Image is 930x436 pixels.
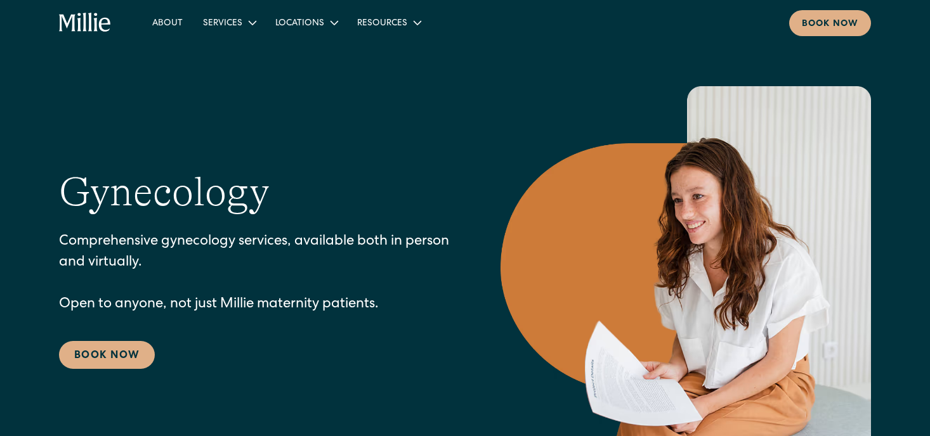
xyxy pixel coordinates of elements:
a: home [59,13,112,33]
div: Resources [357,17,407,30]
h1: Gynecology [59,168,270,217]
div: Book now [802,18,858,31]
a: Book now [789,10,871,36]
div: Services [193,12,265,33]
div: Locations [265,12,347,33]
a: About [142,12,193,33]
div: Services [203,17,242,30]
div: Resources [347,12,430,33]
div: Locations [275,17,324,30]
p: Comprehensive gynecology services, available both in person and virtually. Open to anyone, not ju... [59,232,450,316]
a: Book Now [59,341,155,369]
